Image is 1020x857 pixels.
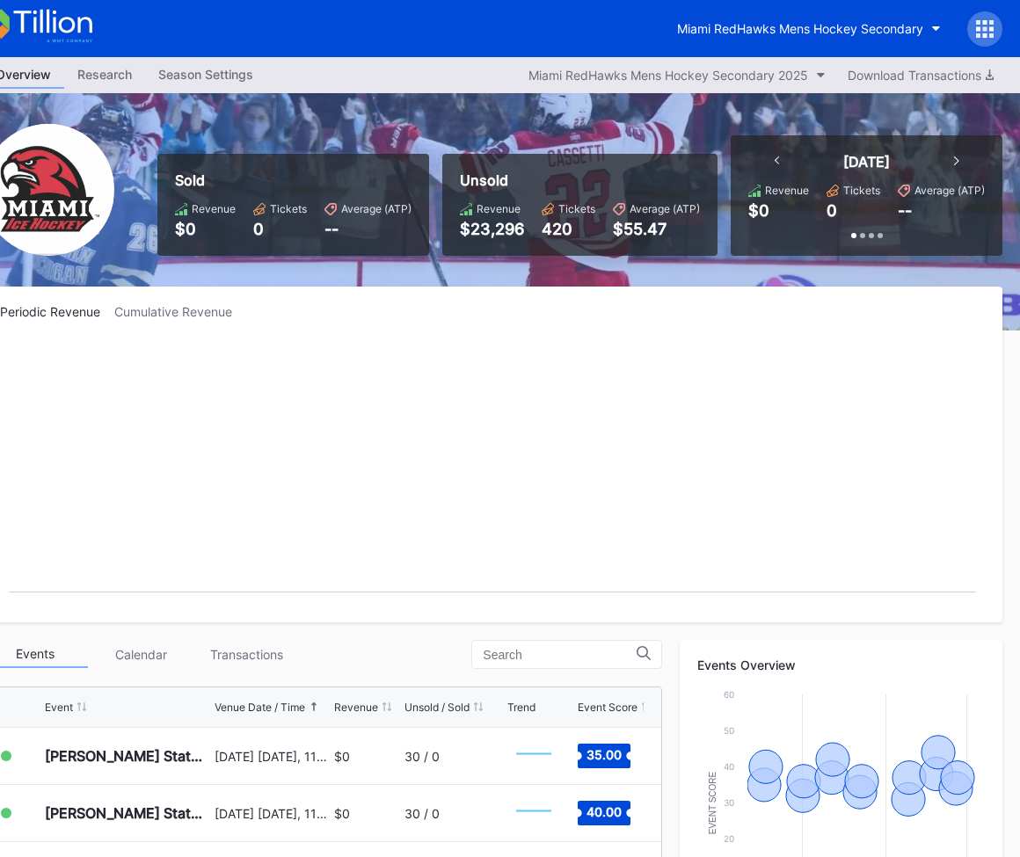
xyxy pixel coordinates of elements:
div: Miami RedHawks Mens Hockey Secondary [677,21,923,36]
div: Cumulative Revenue [114,304,246,319]
div: $0 [748,201,769,220]
text: 40.00 [586,804,622,819]
div: Average (ATP) [630,202,700,215]
div: $0 [175,220,236,238]
div: Trend [507,701,535,714]
text: 35.00 [586,747,622,762]
div: 30 / 0 [404,806,440,821]
text: Event Score [708,771,718,834]
div: Revenue [477,202,521,215]
div: [DATE] [DATE], 11:59PM [215,749,330,764]
div: 420 [542,220,595,238]
div: Event Score [578,701,637,714]
div: Tickets [843,184,880,197]
text: 20 [724,833,734,844]
a: Research [64,62,145,89]
div: Event [45,701,73,714]
div: 0 [253,220,307,238]
div: Transactions [193,641,299,668]
div: Unsold / Sold [404,701,470,714]
text: 50 [724,725,734,736]
div: Miami RedHawks Mens Hockey Secondary 2025 [528,68,808,83]
div: Sold [175,171,412,189]
div: Tickets [558,202,595,215]
button: Download Transactions [839,63,1002,87]
div: -- [898,201,912,220]
svg: Chart title [507,734,560,778]
div: Average (ATP) [341,202,412,215]
div: Season Settings [145,62,266,87]
div: Events Overview [697,657,985,672]
div: -- [324,220,412,238]
div: $23,296 [460,220,524,238]
div: [PERSON_NAME] State Bulldogs at Miami Redhawks Mens Hockey [45,747,210,765]
div: Revenue [192,202,236,215]
div: Calendar [88,641,193,668]
div: Revenue [334,701,378,714]
div: [DATE] [DATE], 11:59PM [215,806,330,821]
div: [DATE] [843,153,890,171]
div: $55.47 [613,220,700,238]
text: 30 [724,797,734,808]
text: 60 [724,689,734,700]
input: Search [483,648,637,662]
text: 40 [724,761,734,772]
div: Research [64,62,145,87]
div: Revenue [765,184,809,197]
div: Download Transactions [848,68,994,83]
svg: Chart title [507,791,560,835]
div: Tickets [270,202,307,215]
div: Average (ATP) [914,184,985,197]
button: Miami RedHawks Mens Hockey Secondary [664,12,954,45]
div: $0 [334,749,350,764]
div: 0 [827,201,837,220]
div: $0 [334,806,350,821]
button: Miami RedHawks Mens Hockey Secondary 2025 [520,63,834,87]
a: Season Settings [145,62,266,89]
div: Venue Date / Time [215,701,305,714]
div: Unsold [460,171,700,189]
div: [PERSON_NAME] State Bulldogs at Miami Redhawks Mens Hockey [45,804,210,822]
div: 30 / 0 [404,749,440,764]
